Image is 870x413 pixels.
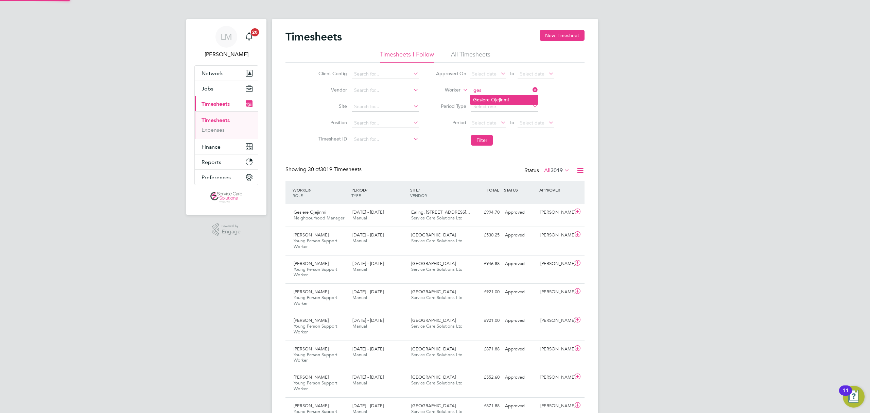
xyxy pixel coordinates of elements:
[195,81,258,96] button: Jobs
[502,230,538,241] div: Approved
[242,26,256,48] a: 20
[294,215,344,221] span: Neighbourhood Manager
[195,170,258,185] button: Preferences
[502,315,538,326] div: Approved
[212,223,241,236] a: Powered byEngage
[411,238,463,244] span: Service Care Solutions Ltd
[436,119,466,126] label: Period
[202,159,221,165] span: Reports
[285,166,363,173] div: Showing
[551,167,563,174] span: 3019
[294,317,329,323] span: [PERSON_NAME]
[294,289,329,295] span: [PERSON_NAME]
[502,207,538,218] div: Approved
[411,317,456,323] span: [GEOGRAPHIC_DATA]
[538,230,573,241] div: [PERSON_NAME]
[352,289,384,295] span: [DATE] - [DATE]
[411,374,456,380] span: [GEOGRAPHIC_DATA]
[352,86,419,95] input: Search for...
[352,266,367,272] span: Manual
[194,26,258,59] a: LM[PERSON_NAME]
[470,95,538,104] li: iere Ojejinmi
[520,120,544,126] span: Select date
[352,352,367,358] span: Manual
[316,136,347,142] label: Timesheet ID
[294,238,337,249] span: Young Person Support Worker
[538,315,573,326] div: [PERSON_NAME]
[195,139,258,154] button: Finance
[285,30,342,44] h2: Timesheets
[544,167,570,174] label: All
[210,192,242,203] img: servicecare-logo-retina.png
[467,400,502,412] div: £871.88
[202,117,230,123] a: Timesheets
[411,232,456,238] span: [GEOGRAPHIC_DATA]
[538,344,573,355] div: [PERSON_NAME]
[195,111,258,139] div: Timesheets
[538,286,573,298] div: [PERSON_NAME]
[308,166,362,173] span: 3019 Timesheets
[471,86,538,95] input: Search for...
[366,187,367,193] span: /
[308,166,320,173] span: 30 of
[351,193,361,198] span: TYPE
[221,32,232,41] span: LM
[411,289,456,295] span: [GEOGRAPHIC_DATA]
[538,372,573,383] div: [PERSON_NAME]
[411,266,463,272] span: Service Care Solutions Ltd
[251,28,259,36] span: 20
[294,403,329,409] span: [PERSON_NAME]
[352,135,419,144] input: Search for...
[467,207,502,218] div: £994.70
[294,380,337,392] span: Young Person Support Worker
[291,184,350,201] div: WORKER
[411,323,463,329] span: Service Care Solutions Ltd
[352,346,384,352] span: [DATE] - [DATE]
[410,193,427,198] span: VENDOR
[411,209,470,215] span: Ealing, [STREET_ADDRESS]…
[471,135,493,146] button: Filter
[430,87,460,94] label: Worker
[202,127,225,133] a: Expenses
[472,71,497,77] span: Select date
[186,19,266,215] nav: Main navigation
[538,184,573,196] div: APPROVER
[202,85,213,92] span: Jobs
[843,386,865,408] button: Open Resource Center, 11 new notifications
[310,187,311,193] span: /
[467,315,502,326] div: £921.00
[294,352,337,363] span: Young Person Support Worker
[294,374,329,380] span: [PERSON_NAME]
[352,261,384,266] span: [DATE] - [DATE]
[202,144,221,150] span: Finance
[294,323,337,335] span: Young Person Support Worker
[507,118,516,127] span: To
[194,50,258,59] span: Lee McMillan
[411,295,463,300] span: Service Care Solutions Ltd
[195,66,258,81] button: Network
[502,286,538,298] div: Approved
[467,286,502,298] div: £921.00
[352,102,419,112] input: Search for...
[352,232,384,238] span: [DATE] - [DATE]
[352,374,384,380] span: [DATE] - [DATE]
[502,184,538,196] div: STATUS
[294,295,337,306] span: Young Person Support Worker
[222,223,241,229] span: Powered by
[195,96,258,111] button: Timesheets
[472,120,497,126] span: Select date
[352,209,384,215] span: [DATE] - [DATE]
[294,209,326,215] span: Gesiere Ojejinmi
[316,103,347,109] label: Site
[352,323,367,329] span: Manual
[524,166,571,176] div: Status
[352,295,367,300] span: Manual
[538,207,573,218] div: [PERSON_NAME]
[473,97,482,103] b: Ges
[487,187,499,193] span: TOTAL
[352,69,419,79] input: Search for...
[195,154,258,169] button: Reports
[467,344,502,355] div: £871.88
[352,215,367,221] span: Manual
[350,184,408,201] div: PERIOD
